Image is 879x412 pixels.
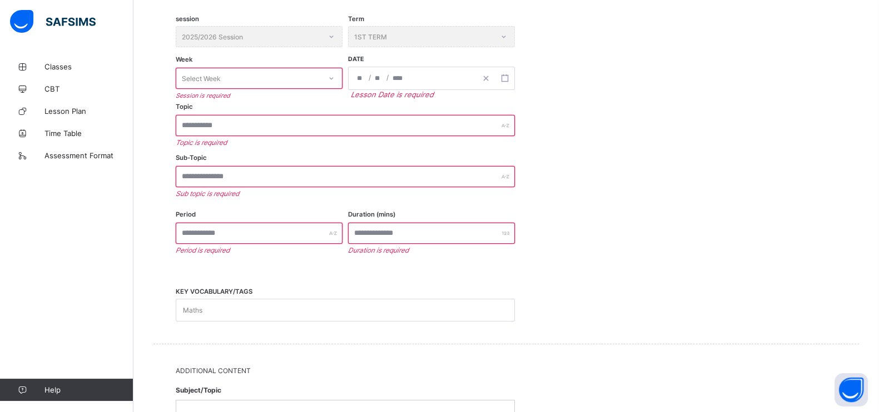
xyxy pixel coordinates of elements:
[368,73,372,82] span: /
[183,300,202,321] div: Maths
[44,129,133,138] span: Time Table
[176,366,837,375] span: Additional Content
[835,373,868,406] button: Open asap
[176,138,515,147] em: Topic is required
[385,73,390,82] span: /
[176,15,199,23] span: session
[44,107,133,115] span: Lesson Plan
[44,385,133,394] span: Help
[176,92,230,99] span: Session is required
[176,154,207,162] label: Sub-Topic
[176,288,252,295] span: KEY VOCABULARY/TAGS
[176,210,196,218] label: Period
[348,210,395,218] label: Duration (mins)
[348,15,364,23] span: Term
[10,10,96,33] img: safsims
[176,380,515,400] span: Subject/Topic
[176,56,192,63] span: Week
[44,151,133,160] span: Assessment Format
[44,62,133,71] span: Classes
[176,246,342,254] em: Period is required
[348,246,515,254] em: Duration is required
[176,103,193,110] label: Topic
[44,84,133,93] span: CBT
[348,56,364,63] span: Date
[182,68,221,89] div: Select Week
[176,189,515,198] em: Sub topic is required
[351,90,434,99] em: Lesson Date is required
